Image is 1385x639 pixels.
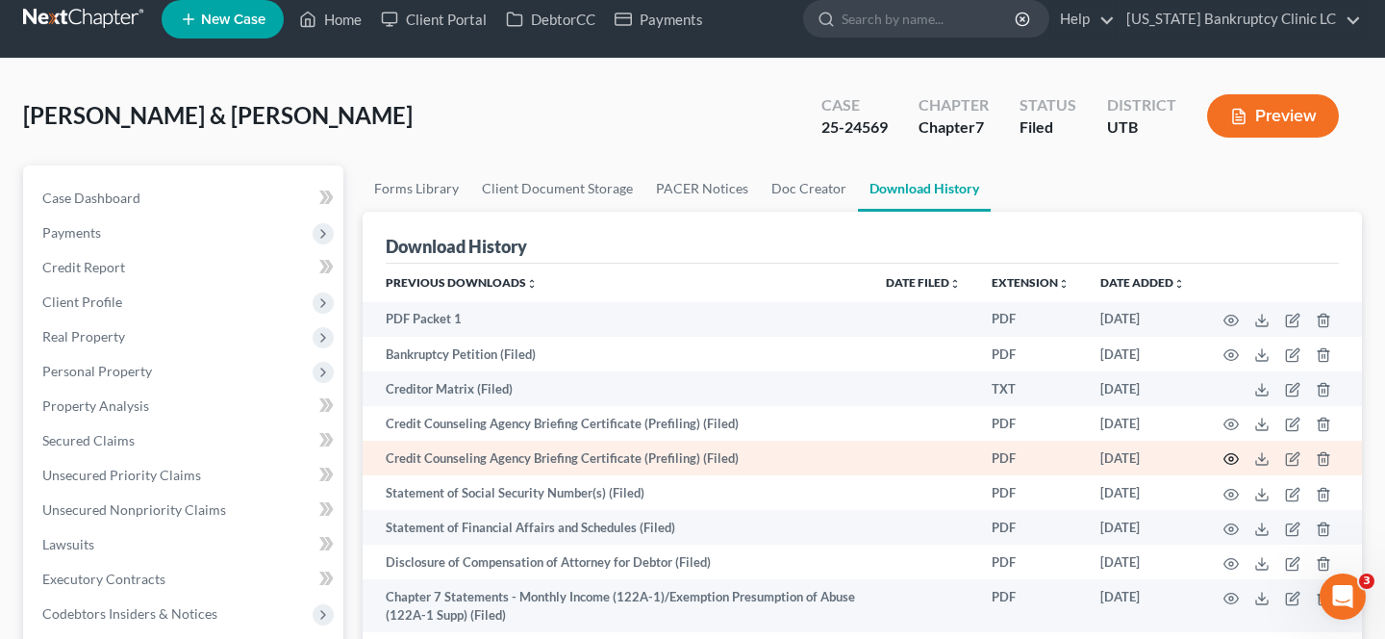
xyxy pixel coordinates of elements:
[1085,545,1200,579] td: [DATE]
[42,397,149,414] span: Property Analysis
[1085,510,1200,545] td: [DATE]
[1085,302,1200,337] td: [DATE]
[1058,278,1070,290] i: unfold_more
[1020,94,1076,116] div: Status
[976,545,1085,579] td: PDF
[976,579,1085,632] td: PDF
[760,166,858,212] a: Doc Creator
[1117,2,1361,37] a: [US_STATE] Bankruptcy Clinic LC
[1107,94,1176,116] div: District
[42,190,140,206] span: Case Dashboard
[976,441,1085,475] td: PDF
[976,337,1085,371] td: PDF
[1085,337,1200,371] td: [DATE]
[363,302,870,337] td: PDF Packet 1
[919,94,989,116] div: Chapter
[1320,574,1366,620] iframe: Intercom live chat
[363,441,870,475] td: Credit Counseling Agency Briefing Certificate (Prefiling) (Filed)
[842,1,1018,37] input: Search by name...
[1085,441,1200,475] td: [DATE]
[42,571,165,587] span: Executory Contracts
[27,181,343,216] a: Case Dashboard
[363,264,1362,632] div: Previous Downloads
[201,13,265,27] span: New Case
[42,294,122,310] span: Client Profile
[27,458,343,493] a: Unsecured Priority Claims
[27,250,343,285] a: Credit Report
[363,475,870,510] td: Statement of Social Security Number(s) (Filed)
[821,116,888,139] div: 25-24569
[1020,116,1076,139] div: Filed
[992,275,1070,290] a: Extensionunfold_more
[42,536,94,552] span: Lawsuits
[363,579,870,632] td: Chapter 7 Statements - Monthly Income (122A-1)/Exemption Presumption of Abuse (122A-1 Supp) (Filed)
[496,2,605,37] a: DebtorCC
[976,371,1085,406] td: TXT
[27,423,343,458] a: Secured Claims
[976,510,1085,545] td: PDF
[363,337,870,371] td: Bankruptcy Petition (Filed)
[949,278,961,290] i: unfold_more
[42,432,135,448] span: Secured Claims
[363,406,870,441] td: Credit Counseling Agency Briefing Certificate (Prefiling) (Filed)
[1085,475,1200,510] td: [DATE]
[42,501,226,518] span: Unsecured Nonpriority Claims
[42,363,152,379] span: Personal Property
[42,328,125,345] span: Real Property
[1359,574,1374,589] span: 3
[27,493,343,527] a: Unsecured Nonpriority Claims
[27,562,343,597] a: Executory Contracts
[290,2,371,37] a: Home
[644,166,760,212] a: PACER Notices
[363,510,870,545] td: Statement of Financial Affairs and Schedules (Filed)
[976,302,1085,337] td: PDF
[1107,116,1176,139] div: UTB
[371,2,496,37] a: Client Portal
[1050,2,1115,37] a: Help
[363,371,870,406] td: Creditor Matrix (Filed)
[1100,275,1185,290] a: Date addedunfold_more
[1173,278,1185,290] i: unfold_more
[919,116,989,139] div: Chapter
[42,605,217,622] span: Codebtors Insiders & Notices
[27,389,343,423] a: Property Analysis
[1207,94,1339,138] button: Preview
[23,101,413,129] span: [PERSON_NAME] & [PERSON_NAME]
[386,275,538,290] a: Previous Downloadsunfold_more
[976,406,1085,441] td: PDF
[42,467,201,483] span: Unsecured Priority Claims
[858,166,991,212] a: Download History
[386,235,527,258] div: Download History
[363,166,470,212] a: Forms Library
[470,166,644,212] a: Client Document Storage
[27,527,343,562] a: Lawsuits
[821,94,888,116] div: Case
[1085,371,1200,406] td: [DATE]
[363,545,870,579] td: Disclosure of Compensation of Attorney for Debtor (Filed)
[975,117,984,136] span: 7
[1085,406,1200,441] td: [DATE]
[42,259,125,275] span: Credit Report
[976,475,1085,510] td: PDF
[886,275,961,290] a: Date Filedunfold_more
[526,278,538,290] i: unfold_more
[1085,579,1200,632] td: [DATE]
[605,2,713,37] a: Payments
[42,224,101,241] span: Payments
